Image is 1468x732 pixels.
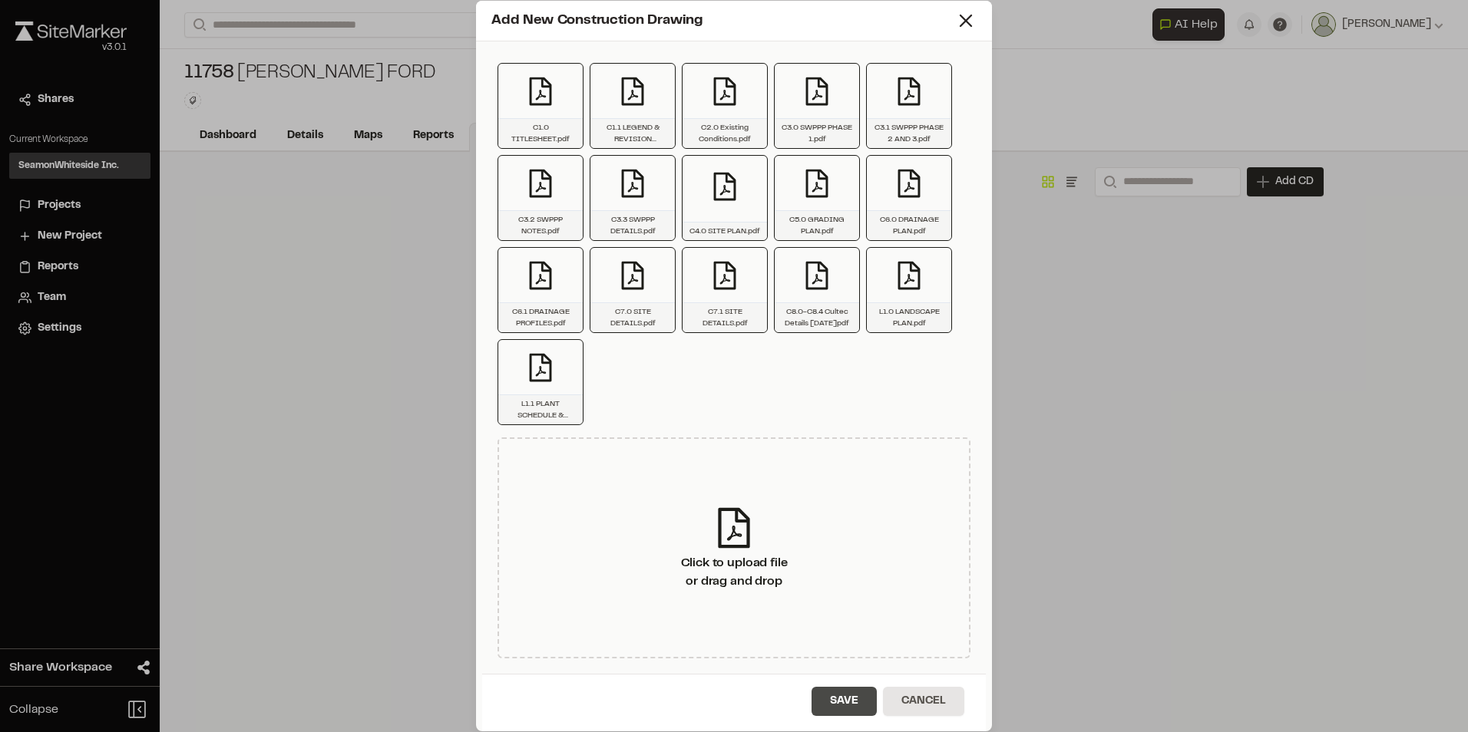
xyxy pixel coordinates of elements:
p: C8.0-C8.4 Cultec Details [DATE]pdf [781,306,853,329]
p: C7.1 SITE DETAILS.pdf [689,306,761,329]
p: C5.0 GRADING PLAN.pdf [781,214,853,237]
p: C3.1 SWPPP PHASE 2 AND 3.pdf [873,122,945,145]
p: L1.1 PLANT SCHEDULE & DETAILS & NOTES.pdf [504,398,577,421]
p: C4.0 SITE PLAN.pdf [689,226,761,237]
div: Click to upload fileor drag and drop [498,437,970,658]
p: C1.0 TITLESHEET.pdf [504,122,577,145]
p: C6.1 DRAINAGE PROFILES.pdf [504,306,577,329]
button: Save [812,687,877,716]
p: L1.0 LANDSCAPE PLAN.pdf [873,306,945,329]
p: C3.0 SWPPP PHASE 1.pdf [781,122,853,145]
div: Click to upload file or drag and drop [681,554,788,591]
div: Add New Construction Drawing [491,11,955,31]
button: Cancel [883,687,964,716]
p: C6.0 DRAINAGE PLAN.pdf [873,214,945,237]
p: C1.1 LEGEND & REVISION NOTES.pdf [597,122,669,145]
p: C7.0 SITE DETAILS.pdf [597,306,669,329]
p: C3.2 SWPPP NOTES.pdf [504,214,577,237]
p: C2.0 Existing Conditions.pdf [689,122,761,145]
p: C3.3 SWPPP DETAILS.pdf [597,214,669,237]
